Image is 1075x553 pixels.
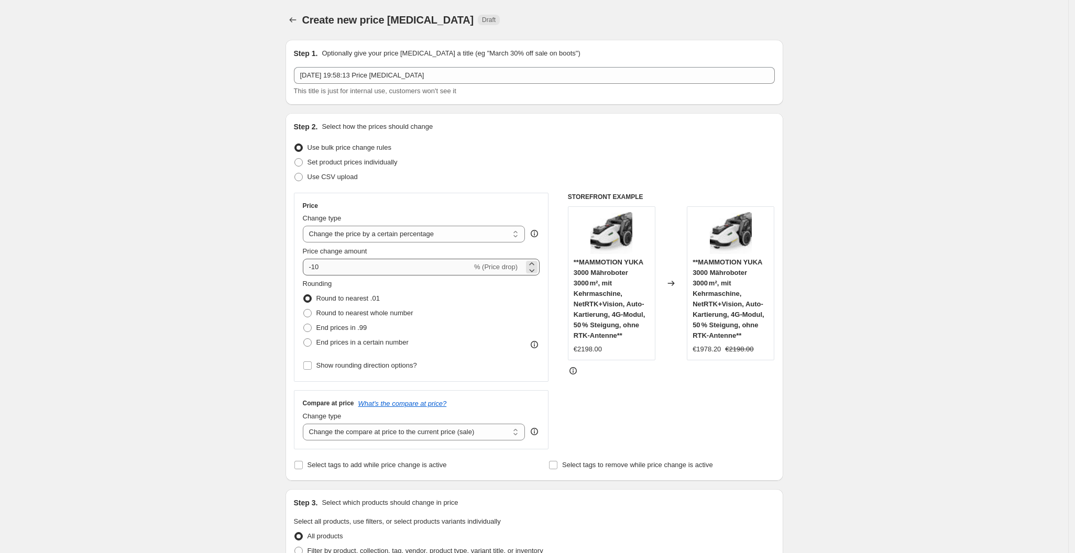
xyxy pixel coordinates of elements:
span: All products [308,532,343,540]
h3: Compare at price [303,399,354,407]
span: Use CSV upload [308,173,358,181]
span: Set product prices individually [308,158,398,166]
input: 30% off holiday sale [294,67,775,84]
span: Change type [303,214,342,222]
div: help [529,228,540,239]
h2: Step 1. [294,48,318,59]
h6: STOREFRONT EXAMPLE [568,193,775,201]
button: What's the compare at price? [358,400,447,407]
h2: Step 3. [294,497,318,508]
span: **MAMMOTION YUKA 3000 Mähroboter 3000 m², mit Kehrmaschine, NetRTK+Vision, Auto-Kartierung, 4G-Mo... [693,258,764,339]
span: Use bulk price change rules [308,143,391,151]
span: Draft [482,16,496,24]
div: help [529,426,540,437]
div: €1978.20 [693,344,721,355]
strike: €2198.00 [725,344,753,355]
h3: Price [303,202,318,210]
h2: Step 2. [294,121,318,132]
img: 61Mdcis6xpL._AC_SL1500_80x.jpg [590,212,632,254]
span: Change type [303,412,342,420]
span: End prices in .99 [316,324,367,331]
span: Show rounding direction options? [316,361,417,369]
img: 61Mdcis6xpL._AC_SL1500_80x.jpg [710,212,752,254]
span: Price change amount [303,247,367,255]
div: €2198.00 [574,344,602,355]
p: Select how the prices should change [322,121,433,132]
span: Select tags to remove while price change is active [562,461,713,469]
span: Round to nearest whole number [316,309,413,317]
button: Price change jobs [286,13,300,27]
span: Create new price [MEDICAL_DATA] [302,14,474,26]
p: Optionally give your price [MEDICAL_DATA] a title (eg "March 30% off sale on boots") [322,48,580,59]
span: **MAMMOTION YUKA 3000 Mähroboter 3000 m², mit Kehrmaschine, NetRTK+Vision, Auto-Kartierung, 4G-Mo... [574,258,645,339]
span: % (Price drop) [474,263,518,271]
span: End prices in a certain number [316,338,409,346]
span: Select tags to add while price change is active [308,461,447,469]
span: Select all products, use filters, or select products variants individually [294,517,501,525]
input: -15 [303,259,472,275]
span: This title is just for internal use, customers won't see it [294,87,456,95]
span: Rounding [303,280,332,287]
p: Select which products should change in price [322,497,458,508]
span: Round to nearest .01 [316,294,380,302]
